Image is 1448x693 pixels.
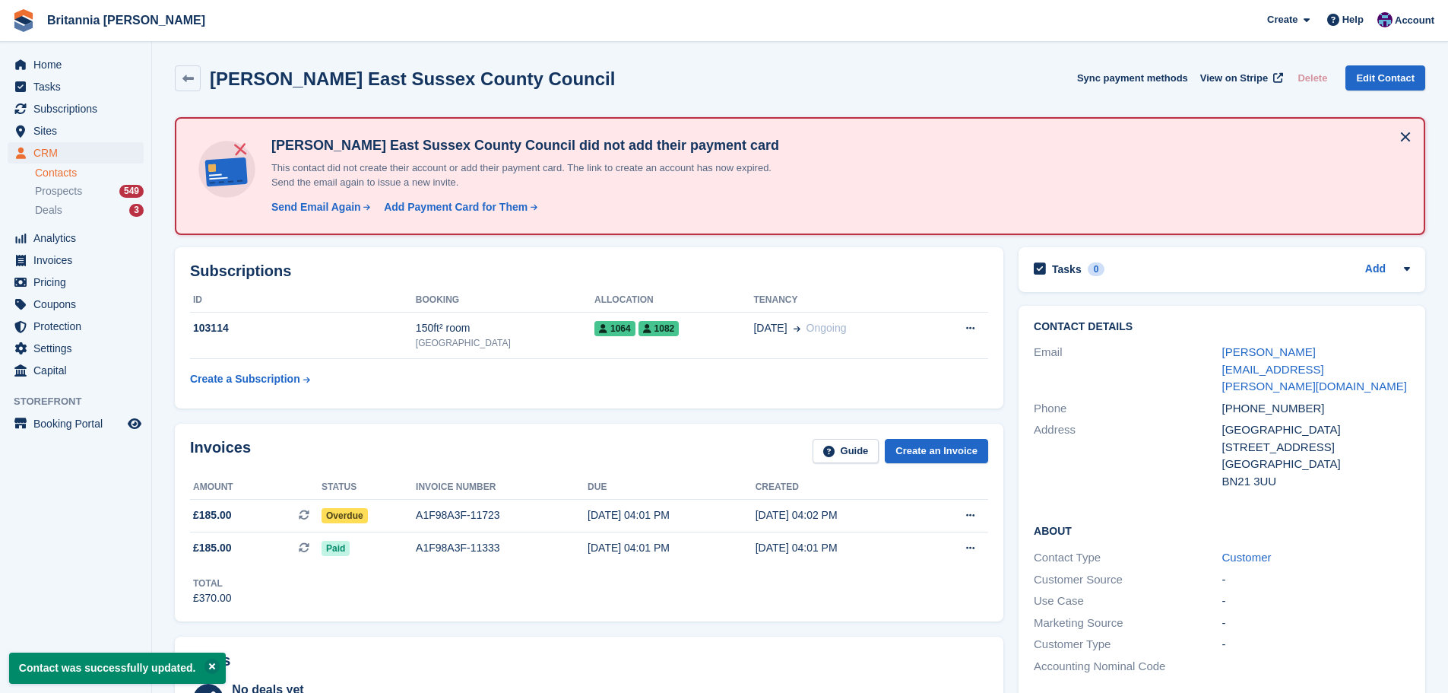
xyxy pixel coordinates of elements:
span: Booking Portal [33,413,125,434]
span: Subscriptions [33,98,125,119]
a: menu [8,413,144,434]
a: menu [8,250,144,271]
a: menu [8,227,144,249]
a: Prospects 549 [35,183,144,199]
a: menu [8,294,144,315]
a: menu [8,120,144,141]
a: [PERSON_NAME][EMAIL_ADDRESS][PERSON_NAME][DOMAIN_NAME] [1222,345,1407,393]
span: Protection [33,316,125,337]
span: Coupons [33,294,125,315]
h2: About [1034,523,1410,538]
span: Home [33,54,125,75]
a: Create a Subscription [190,365,310,393]
th: ID [190,288,416,313]
a: menu [8,98,144,119]
span: Settings [33,338,125,359]
div: 103114 [190,320,416,336]
p: Contact was successfully updated. [9,653,226,684]
th: Amount [190,475,322,500]
span: Tasks [33,76,125,97]
span: Capital [33,360,125,381]
span: Analytics [33,227,125,249]
div: [PHONE_NUMBER] [1222,400,1410,418]
h2: Contact Details [1034,321,1410,333]
a: Deals 3 [35,202,144,218]
a: menu [8,54,144,75]
div: Use Case [1034,593,1221,610]
th: Booking [416,288,594,313]
h4: [PERSON_NAME] East Sussex County Council did not add their payment card [265,137,797,154]
th: Invoice number [416,475,588,500]
img: no-card-linked-e7822e413c904bf8b177c4d89f31251c4716f9871600ec3ca5bfc59e148c83f4.svg [195,137,259,202]
h2: Tasks [1052,262,1082,276]
div: [DATE] 04:01 PM [588,540,756,556]
div: 549 [119,185,144,198]
div: 150ft² room [416,320,594,336]
h2: Subscriptions [190,262,988,280]
span: Help [1342,12,1364,27]
a: Customer [1222,551,1272,564]
div: A1F98A3F-11333 [416,540,588,556]
button: Sync payment methods [1077,65,1188,91]
div: [GEOGRAPHIC_DATA] [1222,456,1410,473]
span: Prospects [35,184,82,199]
th: Created [756,475,924,500]
a: menu [8,272,144,293]
div: A1F98A3F-11723 [416,507,588,523]
p: This contact did not create their account or add their payment card. The link to create an accoun... [265,161,797,190]
div: [GEOGRAPHIC_DATA] [416,336,594,350]
div: - [1222,593,1410,610]
a: View on Stripe [1194,65,1286,91]
span: Storefront [14,394,151,409]
h2: Invoices [190,439,251,464]
span: Paid [322,541,350,556]
span: CRM [33,142,125,164]
span: Invoices [33,250,125,271]
div: Add Payment Card for Them [384,199,528,215]
div: Marketing Source [1034,615,1221,632]
div: BN21 3UU [1222,473,1410,491]
span: Create [1267,12,1297,27]
div: - [1222,636,1410,653]
div: - [1222,615,1410,632]
span: £185.00 [193,540,232,556]
div: [DATE] 04:01 PM [588,507,756,523]
div: Accounting Nominal Code [1034,658,1221,676]
div: - [1222,571,1410,589]
span: View on Stripe [1200,71,1268,86]
div: Send Email Again [271,199,361,215]
h2: [PERSON_NAME] East Sussex County Council [210,68,615,89]
div: Contact Type [1034,549,1221,567]
div: [STREET_ADDRESS] [1222,439,1410,456]
div: [DATE] 04:01 PM [756,540,924,556]
span: 1082 [638,321,680,336]
a: Create an Invoice [885,439,988,464]
button: Delete [1291,65,1333,91]
div: Email [1034,344,1221,396]
a: menu [8,316,144,337]
a: menu [8,142,144,164]
span: Deals [35,203,62,218]
span: Sites [33,120,125,141]
div: 0 [1088,262,1105,276]
img: Becca Clark [1377,12,1393,27]
th: Tenancy [753,288,928,313]
a: menu [8,76,144,97]
div: Address [1034,421,1221,490]
div: Total [193,577,232,590]
div: Phone [1034,400,1221,418]
th: Due [588,475,756,500]
div: Customer Type [1034,636,1221,653]
span: Pricing [33,272,125,293]
div: [GEOGRAPHIC_DATA] [1222,421,1410,439]
span: £185.00 [193,507,232,523]
a: Britannia [PERSON_NAME] [41,8,211,33]
img: stora-icon-8386f47178a22dfd0bd8f6a31ec36ba5ce8667c1dd55bd0f319d3a0aa187defe.svg [12,9,35,32]
span: 1064 [594,321,635,336]
a: Guide [813,439,879,464]
a: menu [8,338,144,359]
div: [DATE] 04:02 PM [756,507,924,523]
th: Allocation [594,288,753,313]
div: 3 [129,204,144,217]
a: Contacts [35,166,144,180]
